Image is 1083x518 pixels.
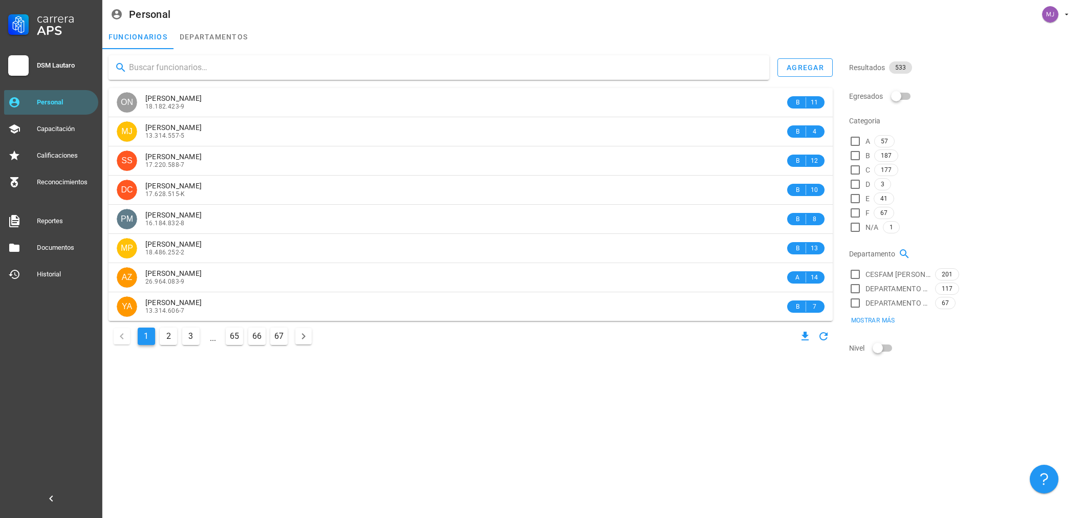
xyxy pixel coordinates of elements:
a: Reconocimientos [4,170,98,195]
span: 13.314.606-7 [145,307,185,314]
a: Historial [4,262,98,287]
span: 67 [942,297,949,309]
span: E [865,193,870,204]
span: 57 [881,136,888,147]
span: N/A [865,222,879,232]
span: B [793,185,802,195]
button: Ir a la página 66 [248,328,266,345]
div: Departamento [849,242,1077,266]
span: 13 [810,243,818,253]
div: avatar [117,92,137,113]
div: DSM Lautaro [37,61,94,70]
div: avatar [117,209,137,229]
span: 4 [810,126,818,137]
a: funcionarios [102,25,174,49]
span: 18.486.252-2 [145,249,185,256]
div: avatar [117,121,137,142]
div: Capacitación [37,125,94,133]
span: 187 [881,150,892,161]
span: 17.628.515-K [145,190,185,198]
span: Mostrar más [850,317,895,324]
button: Mostrar más [844,313,901,328]
div: Categoria [849,109,1077,133]
span: B [793,243,802,253]
span: 533 [895,61,906,74]
div: Egresados [849,84,1077,109]
button: Ir a la página 3 [182,328,200,345]
span: 18.182.423-9 [145,103,185,110]
span: 41 [880,193,887,204]
span: B [793,126,802,137]
span: ... [205,328,221,344]
input: Buscar funcionarios… [129,59,761,76]
span: 7 [810,301,818,312]
span: AZ [122,267,132,288]
span: 117 [942,283,952,294]
div: Historial [37,270,94,278]
span: 201 [942,269,952,280]
span: 1 [890,222,893,233]
button: Ir a la página 67 [270,328,288,345]
a: Personal [4,90,98,115]
span: B [865,150,870,161]
span: 13.314.557-5 [145,132,185,139]
span: DEPARTAMENTO SALUD RURAL [865,284,931,294]
a: Capacitación [4,117,98,141]
div: APS [37,25,94,37]
span: [PERSON_NAME] [145,123,202,132]
span: 12 [810,156,818,166]
span: DEPARTAMENTO DE SALUD [865,298,931,308]
div: Documentos [37,244,94,252]
div: avatar [117,267,137,288]
button: Página siguiente [295,328,312,344]
button: Ir a la página 2 [160,328,177,345]
div: Reconocimientos [37,178,94,186]
span: 3 [881,179,884,190]
div: agregar [786,63,824,72]
div: avatar [117,296,137,317]
div: Carrera [37,12,94,25]
span: [PERSON_NAME] [145,153,202,161]
span: CESFAM [PERSON_NAME] [865,269,931,279]
span: 67 [880,207,887,219]
span: 177 [881,164,892,176]
span: [PERSON_NAME] [145,94,202,102]
div: Personal [37,98,94,106]
span: SS [121,150,132,171]
span: A [865,136,870,146]
span: DC [121,180,133,200]
span: A [793,272,802,283]
div: avatar [1042,6,1058,23]
span: 14 [810,272,818,283]
span: [PERSON_NAME] [145,182,202,190]
span: 26.964.083-9 [145,278,185,285]
span: B [793,156,802,166]
div: Reportes [37,217,94,225]
a: Documentos [4,235,98,260]
span: [PERSON_NAME] [145,269,202,277]
nav: Navegación de paginación [109,325,317,348]
a: Calificaciones [4,143,98,168]
a: departamentos [174,25,254,49]
span: YA [122,296,132,317]
span: [PERSON_NAME] [145,298,202,307]
button: Ir a la página 65 [226,328,243,345]
div: Resultados [849,55,1077,80]
button: agregar [777,58,833,77]
span: [PERSON_NAME] [145,211,202,219]
span: B [793,97,802,107]
div: Personal [129,9,170,20]
div: Nivel [849,336,1077,360]
span: B [793,214,802,224]
div: avatar [117,180,137,200]
div: avatar [117,150,137,171]
span: PM [121,209,133,229]
span: C [865,165,870,175]
button: Página actual, página 1 [138,328,155,345]
span: B [793,301,802,312]
span: MP [121,238,133,258]
span: [PERSON_NAME] [145,240,202,248]
span: 16.184.832-8 [145,220,185,227]
div: avatar [117,238,137,258]
a: Reportes [4,209,98,233]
